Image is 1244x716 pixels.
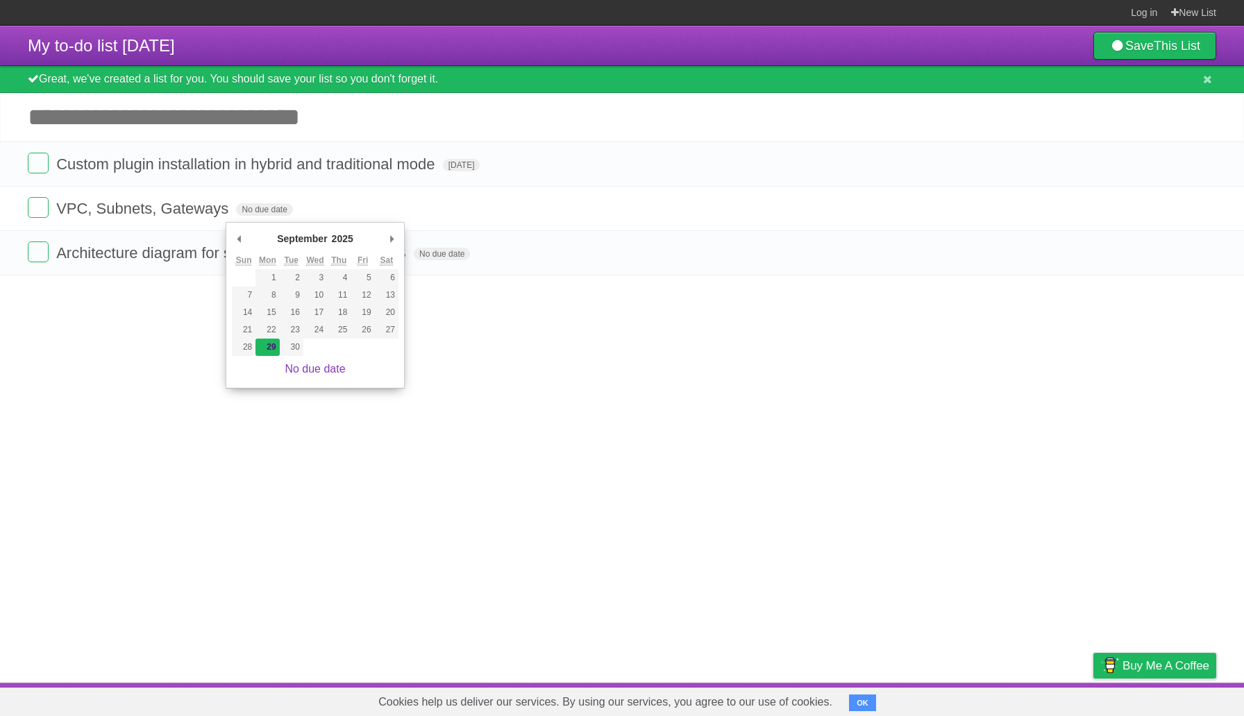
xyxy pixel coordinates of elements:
button: 16 [280,304,303,321]
button: 21 [232,321,255,339]
button: 10 [303,287,327,304]
span: Architecture diagram for services deploying on ECS [56,244,410,262]
button: 17 [303,304,327,321]
button: 14 [232,304,255,321]
a: Buy me a coffee [1093,653,1216,679]
abbr: Tuesday [284,255,298,266]
span: Buy me a coffee [1123,654,1209,678]
label: Done [28,241,49,262]
button: 4 [327,269,351,287]
button: 23 [280,321,303,339]
button: 3 [303,269,327,287]
button: Previous Month [232,228,246,249]
button: 8 [255,287,279,304]
b: This List [1154,39,1200,53]
a: Privacy [1075,686,1111,713]
span: No due date [414,248,470,260]
button: 2 [280,269,303,287]
a: Suggest a feature [1129,686,1216,713]
button: 7 [232,287,255,304]
button: 27 [375,321,398,339]
abbr: Monday [259,255,276,266]
div: 2025 [330,228,355,249]
span: VPC, Subnets, Gateways [56,200,232,217]
button: 20 [375,304,398,321]
a: Terms [1028,686,1059,713]
div: September [275,228,329,249]
button: 18 [327,304,351,321]
button: 11 [327,287,351,304]
abbr: Wednesday [306,255,323,266]
a: About [909,686,938,713]
button: Next Month [385,228,398,249]
span: Cookies help us deliver our services. By using our services, you agree to our use of cookies. [364,688,846,716]
button: OK [849,694,876,711]
button: 28 [232,339,255,356]
button: 1 [255,269,279,287]
button: 5 [351,269,374,287]
button: 24 [303,321,327,339]
a: No due date [285,363,345,375]
button: 15 [255,304,279,321]
abbr: Thursday [331,255,346,266]
a: Developers [955,686,1011,713]
label: Done [28,153,49,173]
button: 9 [280,287,303,304]
button: 29 [255,339,279,356]
button: 25 [327,321,351,339]
img: Buy me a coffee [1100,654,1119,677]
button: 30 [280,339,303,356]
button: 26 [351,321,374,339]
abbr: Saturday [380,255,394,266]
button: 19 [351,304,374,321]
button: 22 [255,321,279,339]
abbr: Sunday [236,255,252,266]
span: [DATE] [443,159,480,171]
span: No due date [236,203,292,216]
button: 6 [375,269,398,287]
a: SaveThis List [1093,32,1216,60]
span: My to-do list [DATE] [28,36,175,55]
button: 13 [375,287,398,304]
button: 12 [351,287,374,304]
label: Done [28,197,49,218]
abbr: Friday [358,255,368,266]
span: Custom plugin installation in hybrid and traditional mode [56,155,438,173]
